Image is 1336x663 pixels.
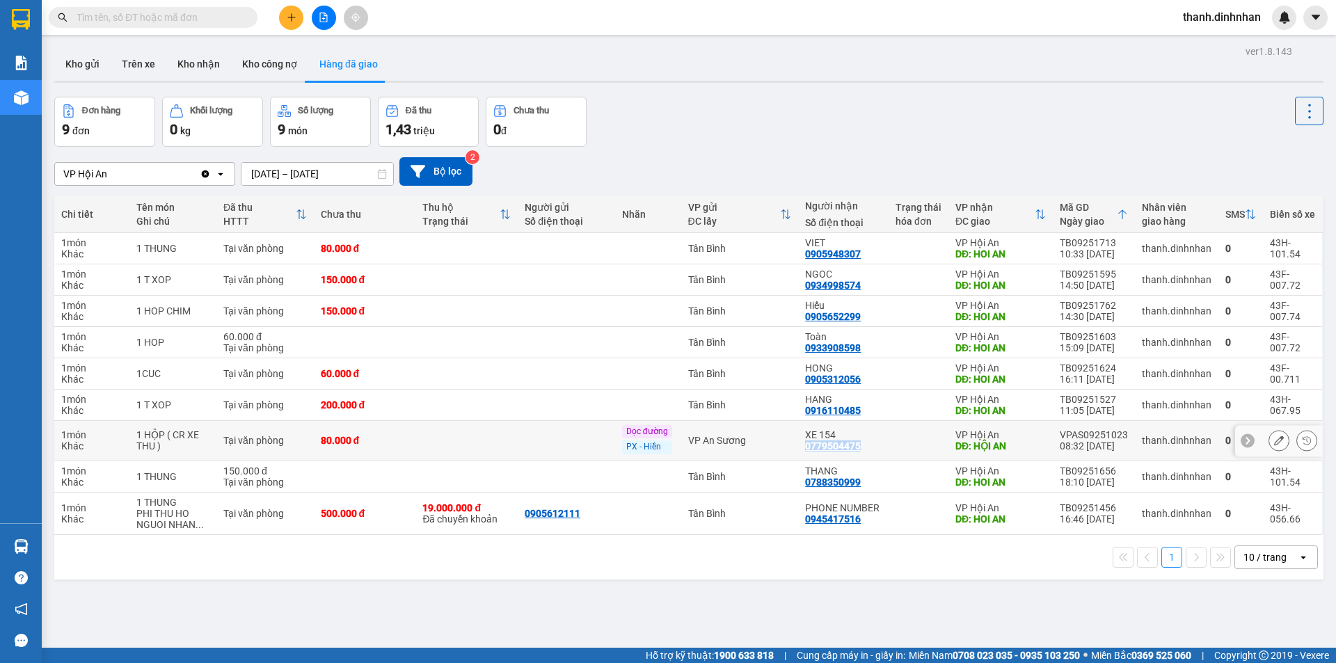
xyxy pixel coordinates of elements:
div: HTTT [223,216,296,227]
div: thanh.dinhnhan [1142,471,1211,482]
button: plus [279,6,303,30]
th: Toggle SortBy [948,196,1053,233]
div: 0 [1225,243,1256,254]
div: DĐ: HOI AN [955,374,1046,385]
div: TB09251595 [1060,269,1128,280]
div: Khác [61,342,122,353]
button: Chưa thu0đ [486,97,587,147]
div: Tại văn phòng [223,368,307,379]
span: triệu [413,125,435,136]
span: 9 [278,121,285,138]
strong: 0708 023 035 - 0935 103 250 [953,650,1080,661]
input: Select a date range. [241,163,393,185]
div: 0 [1225,368,1256,379]
div: 08:32 [DATE] [1060,440,1128,452]
div: 1 THUNG [136,471,209,482]
div: 1CUC [136,368,209,379]
div: HONG [805,362,882,374]
img: icon-new-feature [1278,11,1291,24]
div: Tân Bình [688,399,792,410]
div: 0 [1225,508,1256,519]
div: VPAS09251023 [1060,429,1128,440]
span: | [784,648,786,663]
input: Selected VP Hội An. [109,167,110,181]
div: 1 món [61,331,122,342]
div: Tại văn phòng [223,243,307,254]
div: DĐ: HOI AN [955,280,1046,291]
div: thanh.dinhnhan [1142,274,1211,285]
span: kg [180,125,191,136]
div: VP gửi [688,202,781,213]
strong: 1900 633 818 [714,650,774,661]
div: 10 / trang [1243,550,1287,564]
div: VP Hội An [955,237,1046,248]
div: 1 món [61,429,122,440]
span: copyright [1259,650,1269,660]
div: Toàn [805,331,882,342]
div: 43F-007.74 [1270,300,1315,322]
th: Toggle SortBy [1053,196,1135,233]
div: 43H-101.54 [1270,465,1315,488]
div: 200.000 đ [321,399,409,410]
div: Người nhận [805,200,882,211]
div: Số lượng [298,106,333,115]
div: Đơn hàng [82,106,120,115]
div: DĐ: HOI AN [955,513,1046,525]
div: 0788350999 [805,477,861,488]
button: 1 [1161,547,1182,568]
div: TB09251656 [1060,465,1128,477]
span: đơn [72,125,90,136]
div: Khác [61,513,122,525]
span: 0 [170,121,177,138]
div: SMS [1225,209,1245,220]
div: 14:30 [DATE] [1060,311,1128,322]
div: Tại văn phòng [223,477,307,488]
div: Trạng thái [422,216,500,227]
div: 0 [1225,435,1256,446]
div: 16:46 [DATE] [1060,513,1128,525]
div: Sửa đơn hàng [1269,431,1289,452]
span: file-add [319,13,328,22]
div: 43F-00.711 [1270,362,1315,385]
div: Đã thu [406,106,431,115]
span: ... [196,519,204,530]
div: thanh.dinhnhan [1142,368,1211,379]
div: 1 món [61,269,122,280]
img: warehouse-icon [14,90,29,105]
svg: Clear value [200,168,211,179]
div: 43F-007.72 [1270,269,1315,291]
div: TB09251456 [1060,502,1128,513]
div: Khác [61,311,122,322]
div: thanh.dinhnhan [1142,337,1211,348]
sup: 2 [466,150,479,164]
div: Chi tiết [61,209,122,220]
div: 1 THUNG [136,497,209,508]
span: 9 [62,121,70,138]
div: 0934998574 [805,280,861,291]
div: Đã thu [223,202,296,213]
div: 1 món [61,394,122,405]
div: 1 món [61,237,122,248]
div: Trạng thái [896,202,941,213]
div: Ghi chú [136,216,209,227]
div: 0 [1225,274,1256,285]
div: 0945417516 [805,513,861,525]
div: VIET [805,237,882,248]
div: 1 món [61,465,122,477]
div: 1 HOP CHIM [136,305,209,317]
div: DĐ: HOI AN [955,311,1046,322]
div: Đã chuyển khoản [422,502,511,525]
img: warehouse-icon [14,539,29,554]
div: TB09251713 [1060,237,1128,248]
div: DĐ: HỘI AN [955,440,1046,452]
button: aim [344,6,368,30]
span: question-circle [15,571,28,584]
div: Tại văn phòng [223,342,307,353]
div: VP Hội An [955,269,1046,280]
input: Tìm tên, số ĐT hoặc mã đơn [77,10,241,25]
div: Số điện thoại [525,216,608,227]
div: 1 THUNG [136,243,209,254]
div: Tân Bình [688,508,792,519]
div: 10:33 [DATE] [1060,248,1128,259]
svg: open [1298,552,1309,563]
